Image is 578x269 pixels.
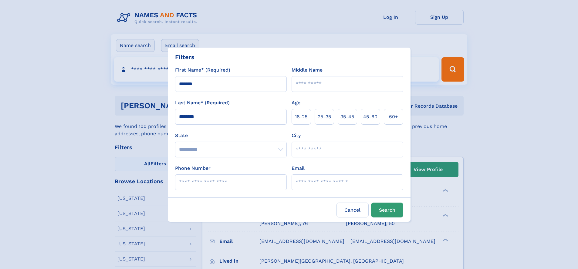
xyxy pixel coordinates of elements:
[292,99,300,106] label: Age
[292,165,305,172] label: Email
[371,203,403,217] button: Search
[175,99,230,106] label: Last Name* (Required)
[175,52,194,62] div: Filters
[389,113,398,120] span: 60+
[292,132,301,139] label: City
[363,113,377,120] span: 45‑60
[336,203,369,217] label: Cancel
[175,66,230,74] label: First Name* (Required)
[295,113,307,120] span: 18‑25
[318,113,331,120] span: 25‑35
[292,66,323,74] label: Middle Name
[175,132,287,139] label: State
[340,113,354,120] span: 35‑45
[175,165,211,172] label: Phone Number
